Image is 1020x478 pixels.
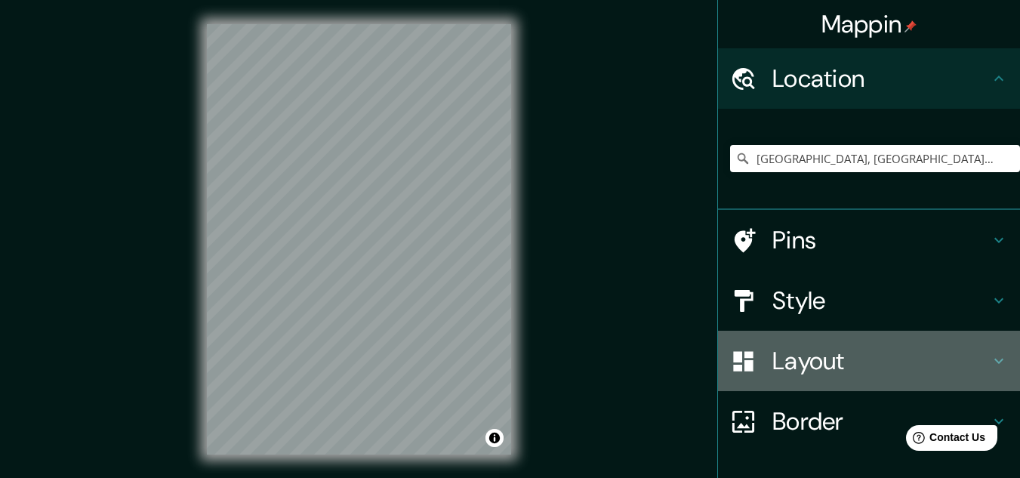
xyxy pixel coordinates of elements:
[485,429,504,447] button: Toggle attribution
[718,210,1020,270] div: Pins
[730,145,1020,172] input: Pick your city or area
[718,391,1020,452] div: Border
[821,9,917,39] h4: Mappin
[718,331,1020,391] div: Layout
[207,24,511,455] canvas: Map
[772,63,990,94] h4: Location
[886,419,1003,461] iframe: Help widget launcher
[772,406,990,436] h4: Border
[772,346,990,376] h4: Layout
[772,285,990,316] h4: Style
[718,270,1020,331] div: Style
[772,225,990,255] h4: Pins
[718,48,1020,109] div: Location
[904,20,917,32] img: pin-icon.png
